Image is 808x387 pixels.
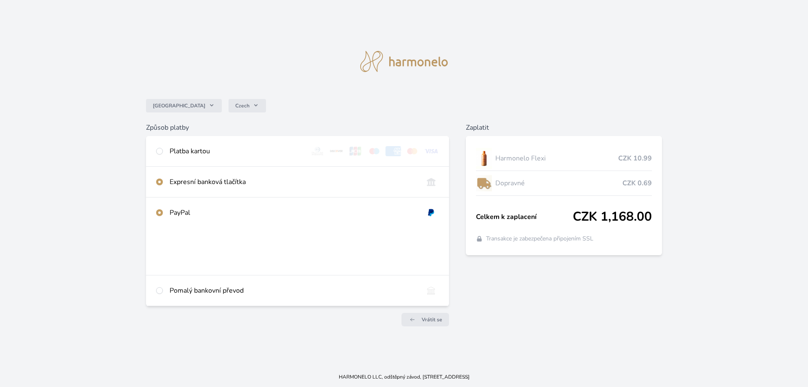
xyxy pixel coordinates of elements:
[618,153,652,163] span: CZK 10.99
[170,208,417,218] div: PayPal
[367,146,382,156] img: maestro.svg
[146,99,222,112] button: [GEOGRAPHIC_DATA]
[156,238,439,258] iframe: PayPal-paypal
[329,146,344,156] img: discover.svg
[423,146,439,156] img: visa.svg
[153,102,205,109] span: [GEOGRAPHIC_DATA]
[170,146,303,156] div: Platba kartou
[404,146,420,156] img: mc.svg
[235,102,250,109] span: Czech
[423,286,439,296] img: bankTransfer_IBAN.svg
[466,123,662,133] h6: Zaplatit
[476,212,573,222] span: Celkem k zaplacení
[401,313,449,326] a: Vrátit se
[495,178,623,188] span: Dopravné
[622,178,652,188] span: CZK 0.69
[146,123,449,133] h6: Způsob platby
[422,316,442,323] span: Vrátit se
[170,286,417,296] div: Pomalý bankovní převod
[348,146,363,156] img: jcb.svg
[573,209,652,224] span: CZK 1,168.00
[310,146,325,156] img: diners.svg
[385,146,401,156] img: amex.svg
[423,177,439,187] img: onlineBanking_CZ.svg
[495,153,619,163] span: Harmonelo Flexi
[170,177,417,187] div: Expresní banková tlačítka
[486,235,593,243] span: Transakce je zabezpečena připojením SSL
[423,208,439,218] img: paypal.svg
[476,148,492,169] img: CLEAN_FLEXI_se_stinem_x-hi_(1)-lo.jpg
[476,173,492,194] img: delivery-lo.png
[360,51,448,72] img: logo.svg
[229,99,266,112] button: Czech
